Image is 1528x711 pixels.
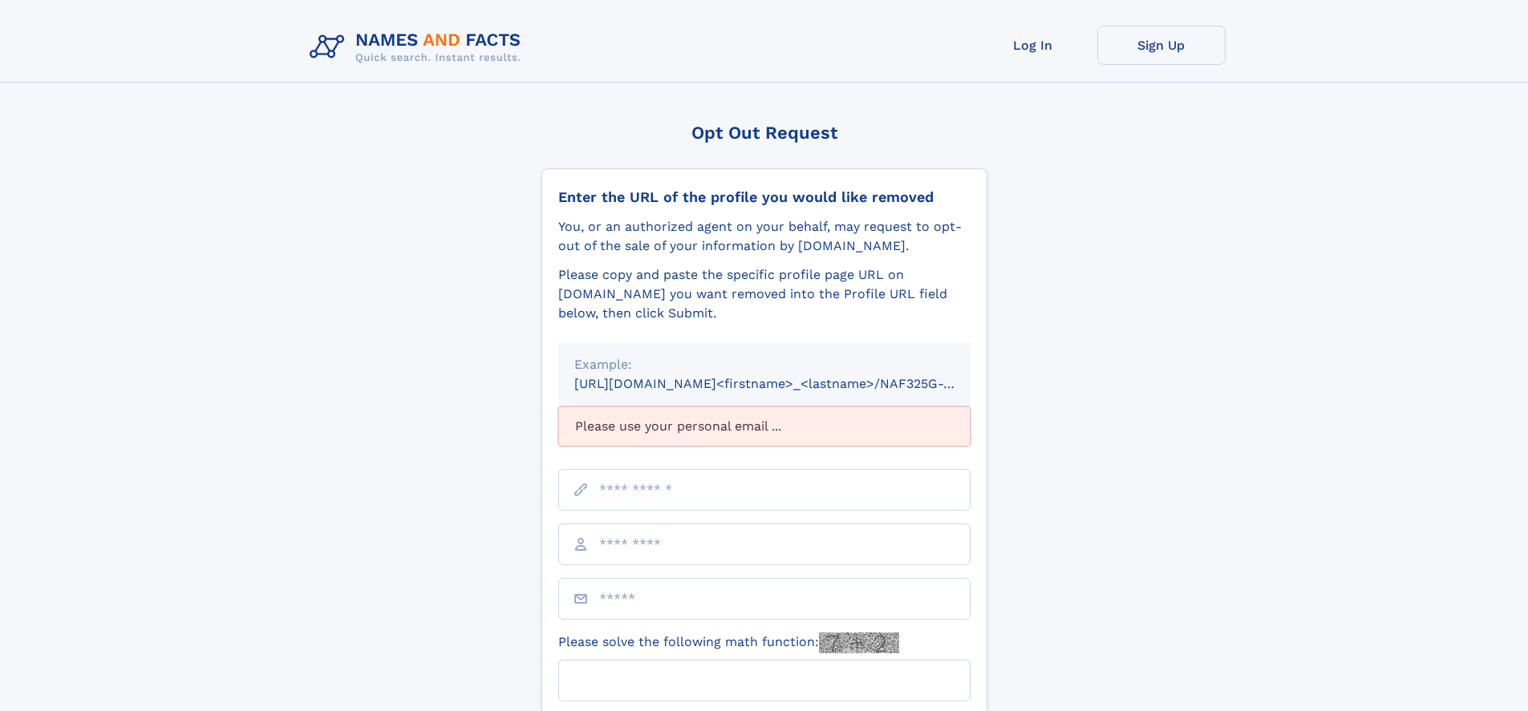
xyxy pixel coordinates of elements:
img: Logo Names and Facts [303,26,534,69]
div: Enter the URL of the profile you would like removed [558,188,971,206]
div: Example: [574,355,954,374]
a: Log In [969,26,1097,65]
div: Please use your personal email ... [558,406,971,446]
label: Please solve the following math function: [558,632,899,653]
a: Sign Up [1097,26,1226,65]
div: Opt Out Request [541,123,987,143]
div: You, or an authorized agent on your behalf, may request to opt-out of the sale of your informatio... [558,217,971,256]
small: [URL][DOMAIN_NAME]<firstname>_<lastname>/NAF325G-xxxxxxxx [574,376,1001,391]
div: Please copy and paste the specific profile page URL on [DOMAIN_NAME] you want removed into the Pr... [558,265,971,323]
